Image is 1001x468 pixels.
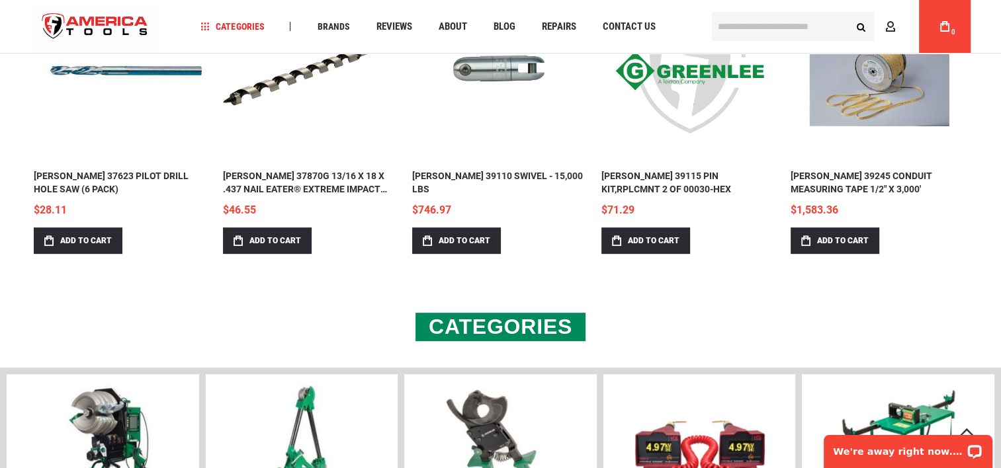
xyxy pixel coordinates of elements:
a: Contact Us [596,18,661,36]
button: Add to Cart [34,227,122,254]
span: Add to Cart [439,237,490,245]
button: Add to Cart [412,227,501,254]
span: Blog [493,22,515,32]
span: Reviews [376,22,412,32]
span: $71.29 [601,204,634,216]
a: [PERSON_NAME] 37870G 13/16 X 18 X .437 NAIL EATER® EXTREME IMPACT BITS [223,169,400,196]
button: Add to Cart [791,227,879,254]
a: Repairs [535,18,582,36]
button: Add to Cart [601,227,690,254]
img: America Tools [31,2,159,52]
a: Blog [487,18,521,36]
span: Add to Cart [628,237,679,245]
span: About [438,22,466,32]
a: [PERSON_NAME] 39245 CONDUIT MEASURING TAPE 1/2" X 3,000' [791,169,968,196]
span: $46.55 [223,204,256,216]
a: Reviews [370,18,417,36]
span: $746.97 [412,204,451,216]
span: Contact Us [602,22,655,32]
span: Add to Cart [60,237,112,245]
a: store logo [31,2,159,52]
a: About [432,18,472,36]
h2: Categories [415,313,586,341]
span: Brands [317,22,349,31]
button: Add to Cart [223,227,312,254]
span: Add to Cart [249,237,301,245]
span: $1,583.36 [791,204,838,216]
a: Brands [311,18,355,36]
span: Categories [200,22,264,31]
span: 0 [951,28,955,36]
span: Repairs [541,22,576,32]
span: $28.11 [34,204,67,216]
span: Add to Cart [817,237,869,245]
button: Search [849,14,874,39]
a: [PERSON_NAME] 37623 PILOT DRILL HOLE SAW (6 PACK) [34,169,211,196]
a: Categories [195,18,270,36]
a: [PERSON_NAME] 39115 PIN KIT,RPLCMNT 2 OF 00030-HEX [601,169,779,196]
iframe: LiveChat chat widget [815,426,1001,468]
a: [PERSON_NAME] 39110 SWIVEL - 15,000 LBS [412,169,589,196]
